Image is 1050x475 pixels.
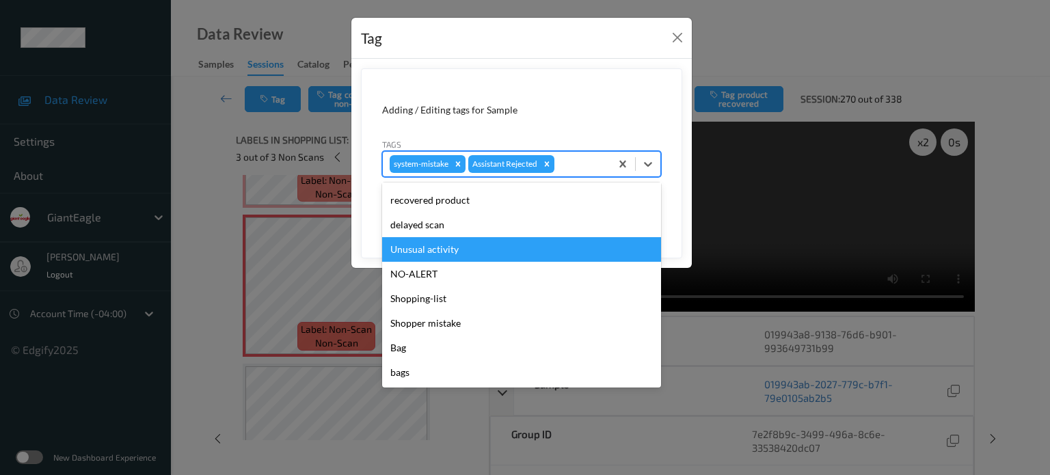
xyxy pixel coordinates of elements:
[382,360,661,385] div: bags
[539,155,554,173] div: Remove Assistant Rejected
[468,155,539,173] div: Assistant Rejected
[382,138,401,150] label: Tags
[382,262,661,286] div: NO-ALERT
[382,237,661,262] div: Unusual activity
[382,213,661,237] div: delayed scan
[450,155,466,173] div: Remove system-mistake
[382,286,661,311] div: Shopping-list
[390,155,450,173] div: system-mistake
[382,188,661,213] div: recovered product
[382,103,661,117] div: Adding / Editing tags for Sample
[668,28,687,47] button: Close
[382,336,661,360] div: Bag
[382,311,661,336] div: Shopper mistake
[361,27,382,49] div: Tag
